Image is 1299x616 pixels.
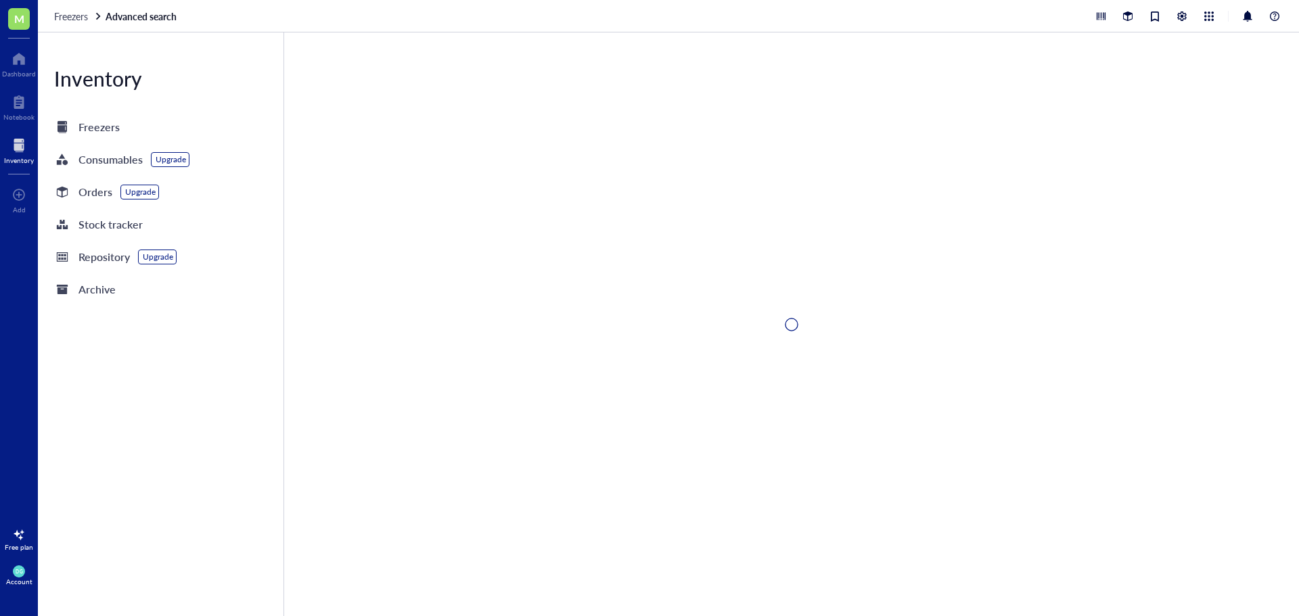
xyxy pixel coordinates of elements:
div: Upgrade [125,187,156,197]
div: Dashboard [2,70,36,78]
a: RepositoryUpgrade [38,243,283,270]
div: Inventory [38,65,283,92]
a: Inventory [4,135,34,164]
div: Orders [78,183,112,202]
div: Upgrade [143,252,173,262]
div: Add [13,206,26,214]
a: Advanced search [106,10,179,22]
span: DG [16,569,22,574]
a: OrdersUpgrade [38,179,283,206]
div: Free plan [5,543,33,551]
div: Account [6,577,32,586]
a: Notebook [3,91,35,121]
div: Stock tracker [78,215,143,234]
div: Upgrade [156,154,186,165]
span: M [14,10,24,27]
a: Archive [38,276,283,303]
a: Freezers [54,10,103,22]
div: Inventory [4,156,34,164]
span: Freezers [54,9,88,23]
div: Archive [78,280,116,299]
div: Consumables [78,150,143,169]
a: Stock tracker [38,211,283,238]
a: Dashboard [2,48,36,78]
div: Repository [78,247,130,266]
div: Notebook [3,113,35,121]
a: Freezers [38,114,283,141]
div: Freezers [78,118,120,137]
a: ConsumablesUpgrade [38,146,283,173]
